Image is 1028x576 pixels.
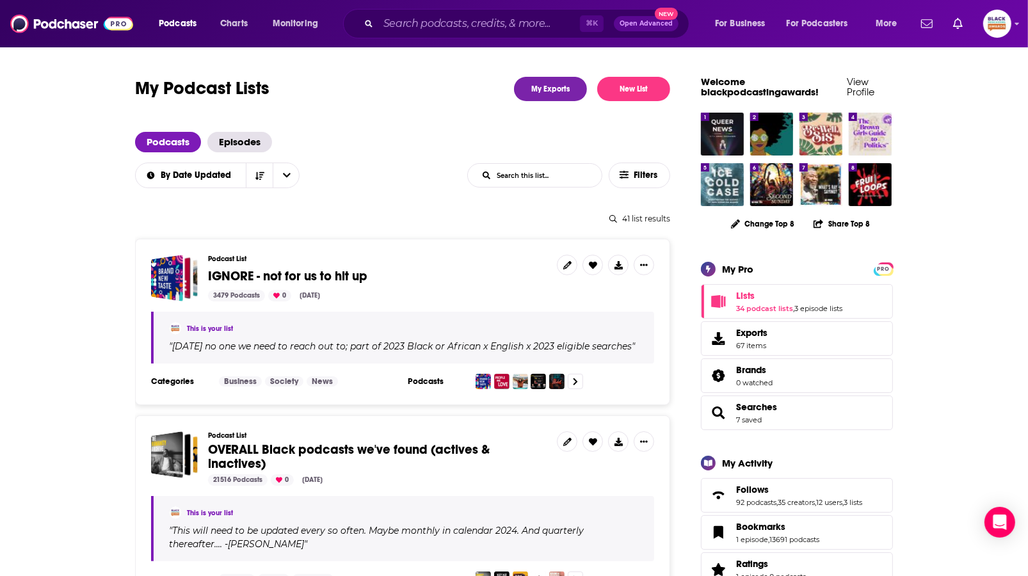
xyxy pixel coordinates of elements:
a: IGNORE - not for us to hit up [151,255,198,301]
a: 13691 podcasts [769,535,819,544]
img: The Brown Girls Guide to Politics [849,113,892,156]
button: open menu [264,13,335,34]
button: open menu [778,13,867,34]
a: Searches [705,404,731,422]
button: New List [597,77,670,101]
span: ⌘ K [580,15,604,32]
div: Open Intercom Messenger [984,507,1015,538]
span: Lists [701,284,893,319]
img: Be Well Sis: The Podcast [799,113,842,156]
img: Right For America With Cindy Grosz [531,374,546,389]
button: open menu [867,13,913,34]
img: Queer News [701,113,744,156]
a: blackpodcastingawards [169,506,182,519]
a: PRO [876,263,891,273]
a: Business [219,376,262,387]
a: Follows [736,484,862,495]
img: blackpodcastingawards [169,322,182,335]
button: open menu [273,163,300,188]
a: 1 episode [736,535,768,544]
span: Exports [705,330,731,348]
a: Brands [736,364,773,376]
a: This is your list [187,324,233,333]
h3: Categories [151,376,209,387]
a: Ratings [736,558,806,570]
button: open menu [706,13,782,34]
span: Charts [220,15,248,33]
span: Follows [701,478,893,513]
a: Lists [705,292,731,310]
a: Fruitloops: Serial Killers of Color [849,163,892,206]
span: , [842,498,844,507]
span: By Date Updated [161,171,236,180]
a: 34 podcast lists [736,304,793,313]
span: PRO [876,264,891,274]
a: 0 watched [736,378,773,387]
span: More [876,15,897,33]
a: News [307,376,338,387]
a: 12 users [816,498,842,507]
span: Ratings [736,558,768,570]
img: Journey To Limitless [513,374,528,389]
div: 21516 Podcasts [208,474,268,486]
input: Search podcasts, credits, & more... [378,13,580,34]
span: Logged in as blackpodcastingawards [983,10,1011,38]
img: No Blackout Dates [549,374,565,389]
span: This will need to be updated every so often. Maybe monthly in calendar 2024. And quarterly therea... [169,525,584,550]
span: , [776,498,778,507]
span: Podcasts [135,132,201,152]
a: Brands [705,367,731,385]
img: User Profile [983,10,1011,38]
h3: Podcasts [408,376,465,387]
h3: Podcast List [208,255,547,263]
span: , [793,304,794,313]
a: Welcome blackpodcastingawards! [701,76,819,98]
img: Second Sunday [750,163,793,206]
button: Change Top 8 [723,216,803,232]
div: 0 [271,474,294,486]
span: OVERALL Black podcasts we've found (actives & inactives) [208,442,490,472]
div: My Activity [722,457,773,469]
img: What's Ray Saying? [799,163,842,206]
div: [DATE] [294,290,325,301]
span: For Podcasters [787,15,848,33]
span: Searches [736,401,777,413]
a: Ice Cold Case [701,163,744,206]
a: OVERALL Black podcasts we've found (actives & inactives) [151,431,198,478]
span: Exports [736,327,767,339]
span: " " [169,525,584,550]
span: Follows [736,484,769,495]
a: Society [265,376,303,387]
a: Exports [701,321,893,356]
a: 3 lists [844,498,862,507]
span: Brands [736,364,766,376]
span: For Business [715,15,766,33]
img: People We Love [494,374,510,389]
button: Show More Button [634,431,654,452]
button: Filters [609,163,670,188]
button: Show profile menu [983,10,1011,38]
button: open menu [135,171,246,180]
a: Stitch Please [750,113,793,156]
div: My Pro [722,263,753,275]
span: Searches [701,396,893,430]
button: Show More Button [634,255,654,275]
img: Podchaser - Follow, Share and Rate Podcasts [10,12,133,36]
span: Podcasts [159,15,197,33]
a: 35 creators [778,498,815,507]
span: 67 items [736,341,767,350]
img: Brand New Taste [476,374,491,389]
a: Episodes [207,132,272,152]
a: Charts [212,13,255,34]
a: 3 episode lists [794,304,842,313]
h1: My Podcast Lists [135,77,269,101]
a: OVERALL Black podcasts we've found (actives & inactives) [208,443,547,471]
span: , [815,498,816,507]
